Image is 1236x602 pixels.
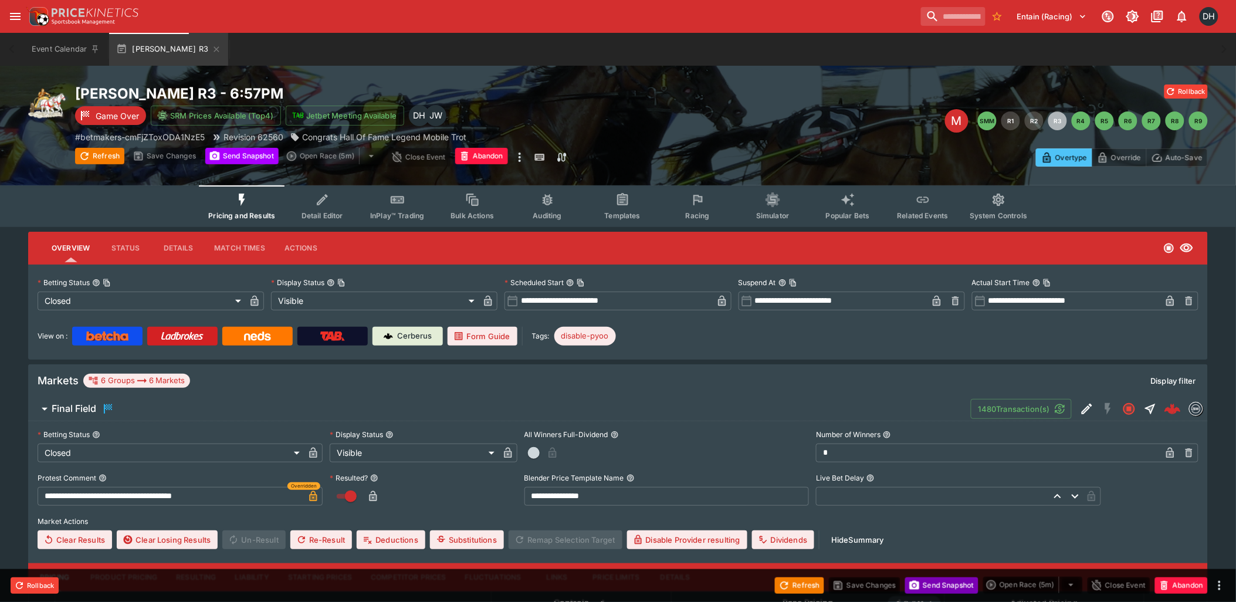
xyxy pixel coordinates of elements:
img: logo-cerberus--red.svg [1164,401,1181,417]
button: Live Bet Delay [866,474,875,482]
p: Number of Winners [816,429,881,439]
img: Neds [244,332,270,341]
button: Links [531,563,584,591]
label: Tags: [532,327,550,346]
img: jetbet-logo.svg [292,110,304,121]
button: Overtype [1036,148,1092,167]
h2: Copy To Clipboard [75,84,642,103]
p: Blender Price Template Name [524,473,624,483]
p: Scheduled Start [504,278,564,288]
button: Display StatusCopy To Clipboard [327,279,335,287]
button: SGM Disabled [1098,398,1119,420]
button: more [513,148,527,167]
div: Start From [1036,148,1208,167]
p: Cerberus [398,330,432,342]
button: 1480Transaction(s) [971,399,1072,419]
button: R2 [1025,111,1044,130]
p: Auto-Save [1166,151,1203,164]
button: Refresh [775,577,824,594]
button: Pricing [28,563,81,591]
button: Resulted? [370,474,378,482]
button: Abandon [455,148,508,164]
p: Display Status [330,429,383,439]
span: Bulk Actions [451,211,494,220]
button: Liability [226,563,279,591]
label: View on : [38,327,67,346]
button: Actions [275,234,327,262]
p: Revision 62560 [224,131,283,143]
button: Copy To Clipboard [789,279,797,287]
button: Rollback [1164,84,1208,99]
div: split button [283,148,383,164]
button: R9 [1189,111,1208,130]
button: Display Status [385,431,394,439]
img: Sportsbook Management [52,19,115,25]
button: SRM Prices Available (Top4) [151,106,281,126]
button: Disable Provider resulting [627,530,747,549]
button: Price Limits [584,563,649,591]
button: Auto-Save [1146,148,1208,167]
button: Edit Detail [1076,398,1098,420]
div: Event type filters [199,185,1037,227]
button: Copy To Clipboard [103,279,111,287]
button: Starting Prices [279,563,361,591]
button: R8 [1166,111,1184,130]
div: Edit Meeting [945,109,969,133]
button: Jetbet Meeting Available [286,106,404,126]
span: InPlay™ Trading [370,211,424,220]
span: Detail Editor [302,211,343,220]
a: Cerberus [373,327,443,346]
button: All Winners Full-Dividend [611,431,619,439]
button: Match Times [205,234,275,262]
button: R6 [1119,111,1137,130]
span: Auditing [533,211,562,220]
svg: Visible [1180,241,1194,255]
span: Popular Bets [826,211,870,220]
button: No Bookmarks [988,7,1007,26]
div: Visible [271,292,479,310]
button: Rollback [11,577,59,594]
button: Substitutions [430,530,504,549]
button: David Howard [1196,4,1222,29]
div: Congrats Hall Of Fame Legend Mobile Trot [290,131,466,143]
button: Scheduled StartCopy To Clipboard [566,279,574,287]
p: Protest Comment [38,473,96,483]
span: disable-pyoo [554,330,616,342]
p: Display Status [271,278,324,288]
span: Mark an event as closed and abandoned. [455,150,508,161]
p: Resulted? [330,473,368,483]
div: Closed [38,444,304,462]
button: Suspend AtCopy To Clipboard [778,279,787,287]
h6: Final Field [52,403,96,415]
button: Documentation [1147,6,1168,27]
button: Overview [42,234,99,262]
img: Betcha [86,332,128,341]
a: Form Guide [448,327,517,346]
button: Notifications [1171,6,1193,27]
button: Protest Comment [99,474,107,482]
div: David Howard [409,105,430,126]
span: Pricing and Results [208,211,275,220]
button: Copy To Clipboard [1043,279,1051,287]
p: Congrats Hall Of Fame Legend Mobile Trot [302,131,466,143]
div: 17ec1517-0daf-4113-b5fa-07b235bb1442 [1164,401,1181,417]
p: Suspend At [739,278,776,288]
img: betmakers [1190,403,1203,415]
div: betmakers [1189,402,1203,416]
span: Templates [605,211,641,220]
p: Betting Status [38,278,90,288]
button: Details [152,234,205,262]
button: Clear Losing Results [117,530,218,549]
button: Toggle light/dark mode [1122,6,1143,27]
p: Copy To Clipboard [75,131,205,143]
span: System Controls [970,211,1027,220]
img: harness_racing.png [28,84,66,122]
button: R4 [1072,111,1091,130]
div: David Howard [1200,7,1218,26]
button: Blender Price Template Name [627,474,635,482]
div: Visible [330,444,499,462]
span: Related Events [898,211,949,220]
svg: Closed [1163,242,1175,254]
button: Refresh [75,148,124,164]
span: Re-Result [290,530,352,549]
